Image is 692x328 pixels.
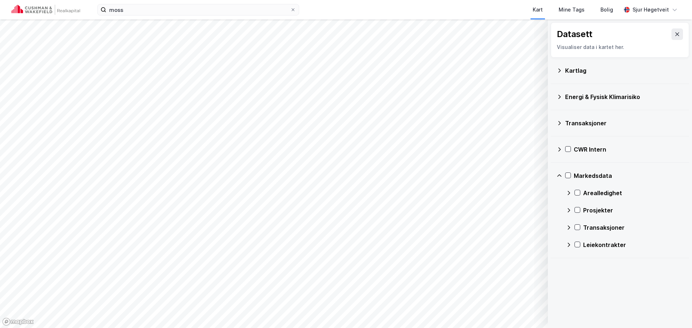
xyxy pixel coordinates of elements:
[12,5,80,15] img: cushman-wakefield-realkapital-logo.202ea83816669bd177139c58696a8fa1.svg
[565,93,683,101] div: Energi & Fysisk Klimarisiko
[574,171,683,180] div: Markedsdata
[633,5,669,14] div: Sjur Høgetveit
[565,119,683,127] div: Transaksjoner
[583,223,683,232] div: Transaksjoner
[600,5,613,14] div: Bolig
[574,145,683,154] div: CWR Intern
[656,293,692,328] div: Kontrollprogram for chat
[557,28,593,40] div: Datasett
[557,43,683,51] div: Visualiser data i kartet her.
[565,66,683,75] div: Kartlag
[583,241,683,249] div: Leiekontrakter
[2,318,34,326] a: Mapbox homepage
[583,189,683,197] div: Arealledighet
[656,293,692,328] iframe: Chat Widget
[559,5,585,14] div: Mine Tags
[106,4,290,15] input: Søk på adresse, matrikkel, gårdeiere, leietakere eller personer
[533,5,543,14] div: Kart
[583,206,683,215] div: Prosjekter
